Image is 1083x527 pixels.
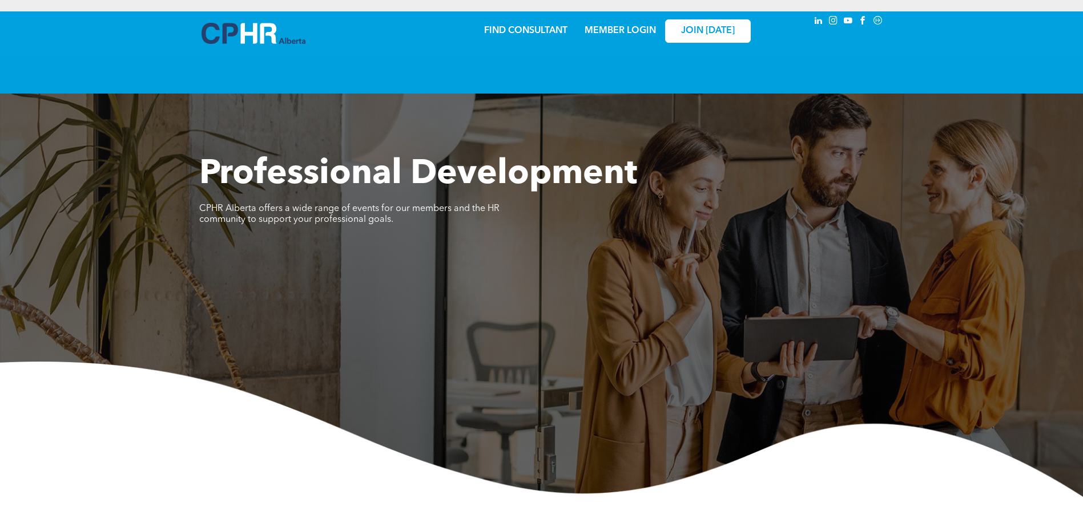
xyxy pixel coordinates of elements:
[857,14,869,30] a: facebook
[199,157,637,192] span: Professional Development
[812,14,825,30] a: linkedin
[665,19,751,43] a: JOIN [DATE]
[202,23,305,44] img: A blue and white logo for cp alberta
[681,26,735,37] span: JOIN [DATE]
[484,26,567,35] a: FIND CONSULTANT
[842,14,855,30] a: youtube
[827,14,840,30] a: instagram
[199,204,500,224] span: CPHR Alberta offers a wide range of events for our members and the HR community to support your p...
[872,14,884,30] a: Social network
[585,26,656,35] a: MEMBER LOGIN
